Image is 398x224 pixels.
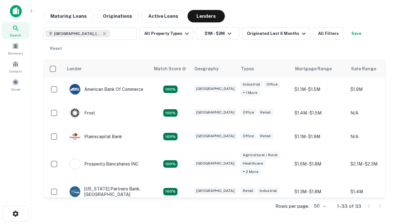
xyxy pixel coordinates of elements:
[275,203,309,210] p: Rows per page:
[242,27,310,40] button: Originated Last 6 Months
[2,76,29,93] a: Saved
[291,60,347,77] th: Mortgage Range
[240,89,260,96] div: + 1 more
[44,10,94,22] button: Maturing Loans
[150,60,191,77] th: Capitalize uses an advanced AI algorithm to match your search with the best lender. The match sco...
[295,65,332,72] div: Mortgage Range
[241,65,254,72] div: Types
[194,133,237,140] div: [GEOGRAPHIC_DATA]
[264,81,280,88] div: Office
[187,10,225,22] button: Lenders
[9,69,22,74] span: Contacts
[141,10,185,22] button: Active Loans
[291,180,347,203] td: $1.3M - $1.8M
[194,85,237,92] div: [GEOGRAPHIC_DATA]
[163,133,178,140] div: Matching Properties: 3, hasApolloMatch: undefined
[54,31,101,36] span: [GEOGRAPHIC_DATA], [GEOGRAPHIC_DATA], [GEOGRAPHIC_DATA]
[96,10,139,22] button: Originations
[291,101,347,125] td: $1.4M - $1.5M
[194,187,237,194] div: [GEOGRAPHIC_DATA]
[191,60,237,77] th: Geography
[258,133,273,140] div: Retail
[194,65,219,72] div: Geography
[196,27,239,40] button: $1M - $2M
[194,109,237,116] div: [GEOGRAPHIC_DATA]
[70,186,80,197] img: picture
[194,160,237,167] div: [GEOGRAPHIC_DATA]
[63,60,150,77] th: Lender
[240,109,257,116] div: Office
[240,81,263,88] div: Industrial
[346,27,366,40] button: Save your search to get updates of matches that match your search criteria.
[70,84,80,95] img: picture
[69,131,122,142] div: Plainscapital Bank
[258,109,273,116] div: Retail
[163,188,178,195] div: Matching Properties: 4, hasApolloMatch: undefined
[240,160,266,167] div: Healthcare
[69,158,139,170] div: Prosperity Bancshares INC
[10,5,22,17] img: capitalize-icon.png
[237,60,291,77] th: Types
[154,65,185,72] h6: Match Score
[69,107,95,119] div: Frost
[10,33,21,38] span: Search
[154,65,186,72] div: Capitalize uses an advanced AI algorithm to match your search with the best lender. The match sco...
[247,30,308,37] div: Originated Last 6 Months
[163,109,178,117] div: Matching Properties: 3, hasApolloMatch: undefined
[70,108,80,118] img: picture
[240,133,257,140] div: Office
[367,174,398,204] iframe: Chat Widget
[240,152,280,159] div: Agricultural / Rural
[163,86,178,93] div: Matching Properties: 3, hasApolloMatch: undefined
[2,22,29,39] a: Search
[11,87,20,92] span: Saved
[67,65,82,72] div: Lender
[313,27,344,40] button: All Filters
[312,202,327,211] div: 50
[2,40,29,57] a: Borrowers
[139,27,193,40] button: All Property Types
[69,186,144,197] div: [US_STATE] Partners Bank, [GEOGRAPHIC_DATA]
[257,187,280,194] div: Industrial
[8,51,23,56] span: Borrowers
[69,84,143,95] div: American Bank Of Commerce
[163,160,178,168] div: Matching Properties: 5, hasApolloMatch: undefined
[337,203,361,210] p: 1–33 of 33
[351,65,376,72] div: Sale Range
[70,131,80,142] img: picture
[291,148,347,180] td: $1.6M - $1.8M
[291,77,347,101] td: $1.1M - $1.5M
[2,58,29,75] a: Contacts
[240,168,261,175] div: + 2 more
[46,42,66,55] button: Reset
[70,159,80,169] img: picture
[240,187,256,194] div: Retail
[291,125,347,148] td: $1.1M - $1.9M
